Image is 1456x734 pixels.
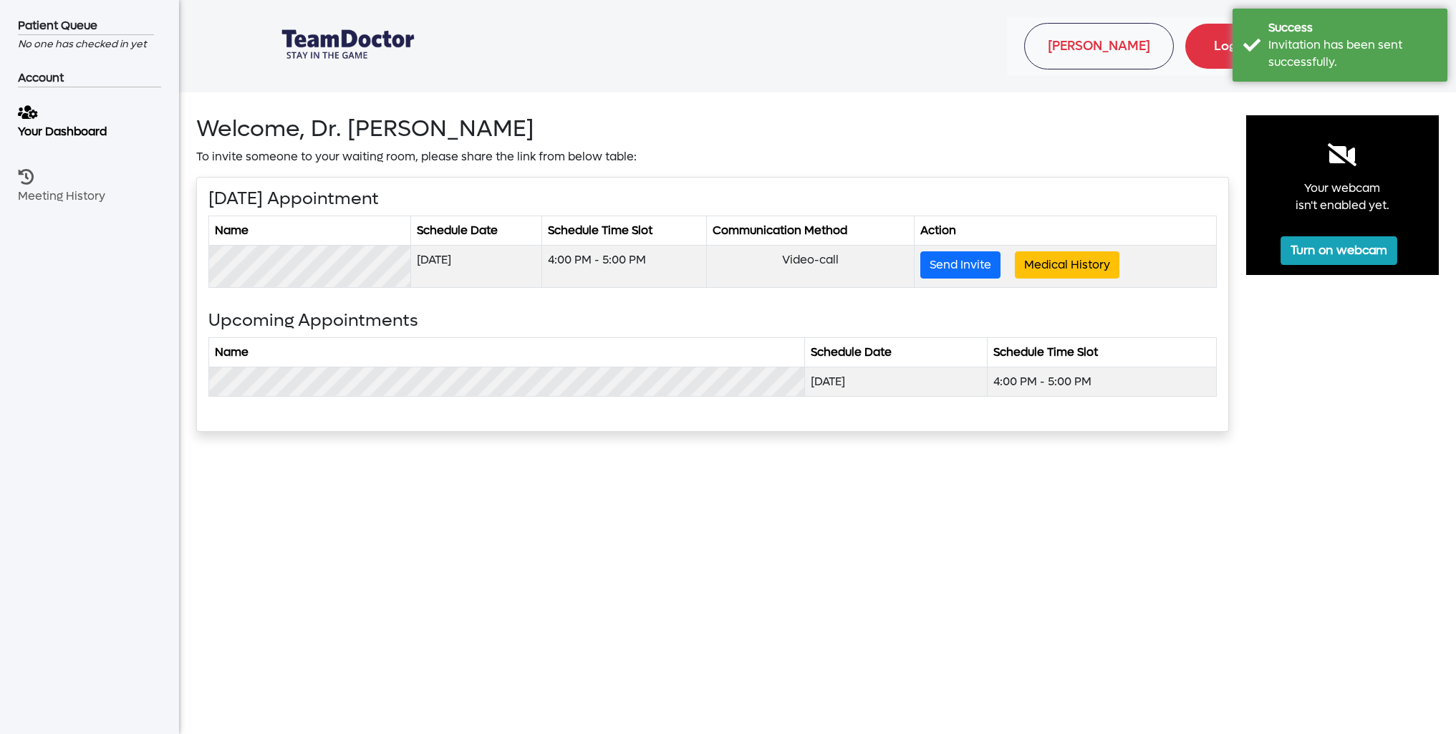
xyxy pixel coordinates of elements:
th: Name [209,337,805,367]
p: Your Dashboard [18,123,150,140]
span: [PERSON_NAME] [1024,23,1174,69]
div: Success [1268,19,1437,37]
th: Schedule Date [804,337,987,367]
th: Name [209,216,411,246]
p: Your webcam isn't enabled yet. [1257,180,1428,214]
td: Video-call [707,246,915,288]
a: Log Out [1185,24,1291,69]
td: [DATE] [410,246,542,288]
th: Schedule Time Slot [542,216,707,246]
a: Meeting History [18,152,161,219]
div: Invitation has been sent successfully. [1268,37,1437,71]
td: [DATE] [804,367,987,396]
button: Medical History [1015,251,1119,279]
p: To invite someone to your waiting room, please share the link from below table: [196,148,1229,165]
b: Account [18,70,64,85]
h3: Welcome, Dr. [PERSON_NAME] [196,115,1229,143]
a: Your Dashboard [18,87,161,140]
th: Communication Method [707,216,915,246]
b: Patient Queue [18,18,97,33]
button: Turn on webcam [1281,236,1397,265]
th: Action [914,216,1216,246]
td: 4:00 PM - 5:00 PM [542,246,707,288]
h4: Upcoming Appointments [208,311,1217,332]
h4: [DATE] Appointment [208,189,1217,210]
p: Meeting History [18,188,150,205]
th: Schedule Date [410,216,542,246]
button: Send Invite [920,251,1001,279]
td: 4:00 PM - 5:00 PM [987,367,1216,396]
th: Schedule Time Slot [987,337,1216,367]
i: No one has checked in yet [18,37,147,51]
